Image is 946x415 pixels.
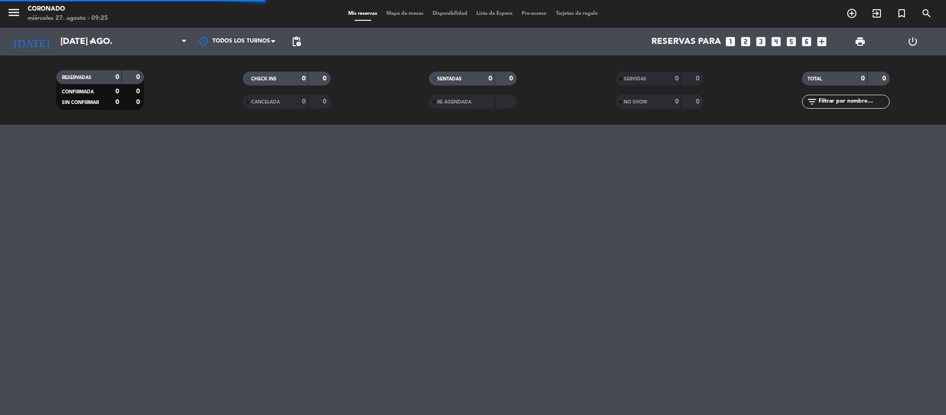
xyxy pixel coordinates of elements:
[86,36,97,47] i: arrow_drop_down
[323,75,328,82] strong: 0
[62,100,99,105] span: SIN CONFIRMAR
[896,8,907,19] i: turned_in_not
[651,37,721,47] span: Reservas para
[846,8,857,19] i: add_circle_outline
[861,75,865,82] strong: 0
[675,98,679,105] strong: 0
[551,11,603,16] span: Tarjetas de regalo
[855,36,866,47] span: print
[323,98,328,105] strong: 0
[136,99,142,105] strong: 0
[291,36,302,47] span: pending_actions
[251,100,280,104] span: CANCELADA
[488,75,492,82] strong: 0
[302,98,306,105] strong: 0
[136,88,142,95] strong: 0
[624,100,647,104] span: NO SHOW
[28,5,108,14] div: Coronado
[818,97,889,107] input: Filtrar por nombre...
[302,75,306,82] strong: 0
[472,11,517,16] span: Lista de Espera
[428,11,472,16] span: Disponibilidad
[740,36,752,48] i: looks_two
[886,28,939,55] div: LOG OUT
[251,77,277,81] span: CHECK INS
[437,77,462,81] span: SENTADAS
[807,96,818,107] i: filter_list
[7,31,56,52] i: [DATE]
[871,8,882,19] i: exit_to_app
[785,36,797,48] i: looks_5
[28,14,108,23] div: miércoles 27. agosto - 09:25
[115,88,119,95] strong: 0
[517,11,551,16] span: Pre-acceso
[801,36,813,48] i: looks_6
[382,11,428,16] span: Mapa de mesas
[343,11,382,16] span: Mis reservas
[437,100,471,104] span: RE AGENDADA
[509,75,515,82] strong: 0
[816,36,828,48] i: add_box
[696,98,701,105] strong: 0
[675,75,679,82] strong: 0
[115,74,119,80] strong: 0
[696,75,701,82] strong: 0
[882,75,888,82] strong: 0
[770,36,782,48] i: looks_4
[807,77,822,81] span: TOTAL
[624,77,646,81] span: SERVIDAS
[724,36,736,48] i: looks_one
[921,8,932,19] i: search
[62,90,94,94] span: CONFIRMADA
[115,99,119,105] strong: 0
[755,36,767,48] i: looks_3
[62,75,91,80] span: RESERVADAS
[7,6,21,19] i: menu
[7,6,21,23] button: menu
[136,74,142,80] strong: 0
[907,36,918,47] i: power_settings_new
